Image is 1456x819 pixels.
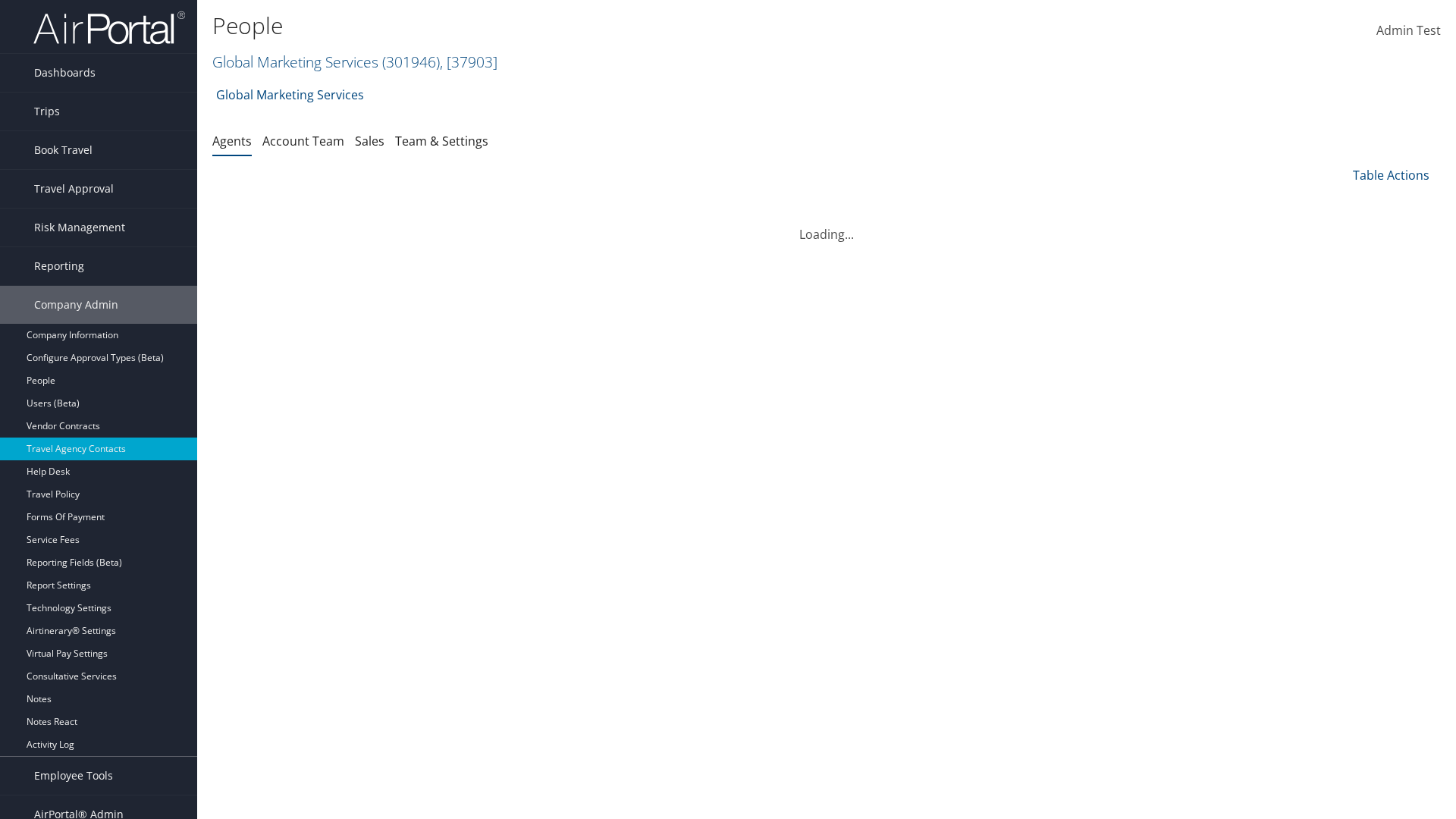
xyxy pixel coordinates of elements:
div: Loading... [212,207,1441,243]
span: Employee Tools [34,757,113,795]
span: Company Admin [34,286,118,324]
a: Global Marketing Services [212,52,497,72]
a: Table Actions [1353,167,1429,184]
span: Travel Approval [34,170,114,208]
span: Dashboards [34,54,96,92]
span: , [ 37903 ] [440,52,497,72]
h1: People [212,10,1031,42]
span: Reporting [34,247,84,285]
span: Admin Test [1376,22,1441,39]
span: Book Travel [34,131,93,169]
a: Sales [355,133,384,149]
span: Risk Management [34,209,125,246]
span: ( 301946 ) [382,52,440,72]
a: Team & Settings [395,133,488,149]
a: Agents [212,133,252,149]
img: airportal-logo.png [33,10,185,45]
span: Trips [34,93,60,130]
a: Account Team [262,133,344,149]
a: Global Marketing Services [216,80,364,110]
a: Admin Test [1376,8,1441,55]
